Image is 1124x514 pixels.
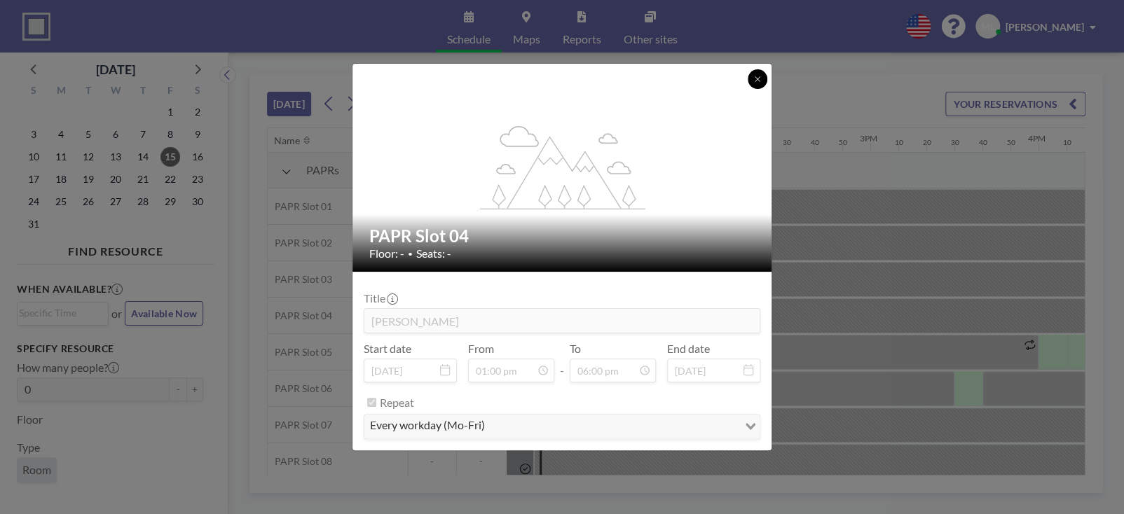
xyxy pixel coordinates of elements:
[364,415,760,438] div: Search for option
[364,342,411,356] label: Start date
[489,417,736,436] input: Search for option
[380,396,414,410] label: Repeat
[570,342,581,356] label: To
[480,125,645,209] g: flex-grow: 1.2;
[367,417,488,436] span: every workday (Mo-Fri)
[560,347,564,377] span: -
[408,249,413,259] span: •
[369,225,756,246] h2: PAPR Slot 04
[364,291,397,305] label: Title
[369,246,404,261] span: Floor: -
[468,342,494,356] label: From
[667,342,710,356] label: End date
[364,309,760,333] input: (No title)
[416,246,451,261] span: Seats: -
